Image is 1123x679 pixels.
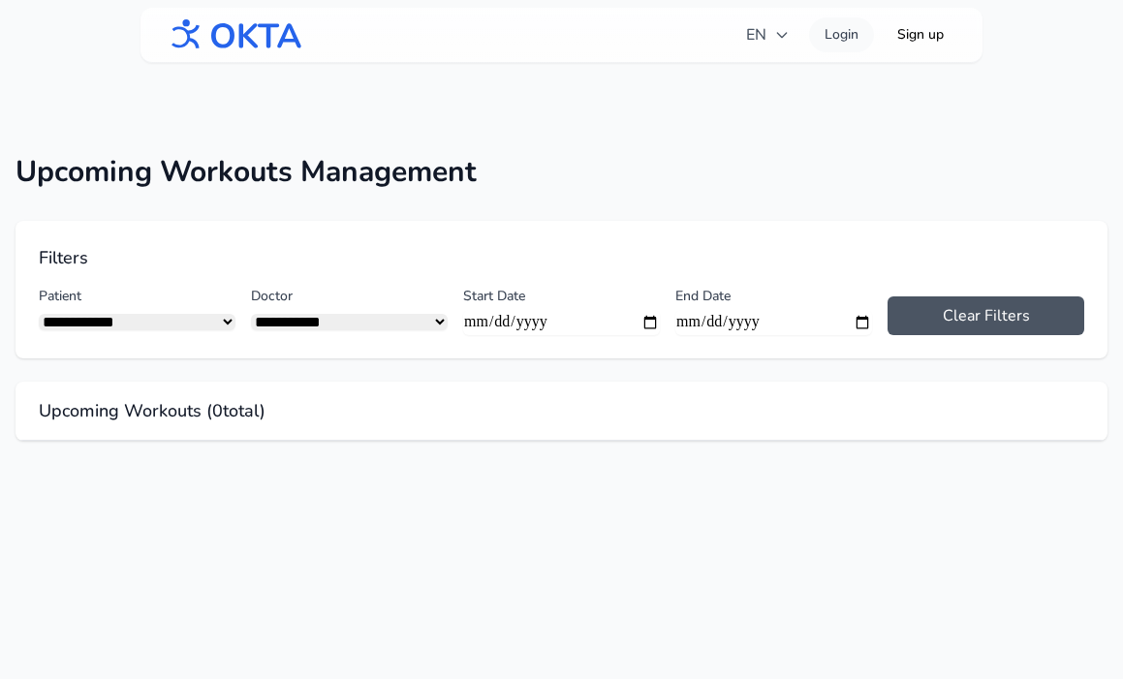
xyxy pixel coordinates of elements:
[675,287,872,306] label: End Date
[39,287,235,306] label: Patient
[746,23,790,46] span: EN
[888,296,1084,335] button: Clear Filters
[251,287,448,306] label: Doctor
[809,17,874,52] a: Login
[882,17,959,52] a: Sign up
[734,15,801,54] button: EN
[16,155,1107,190] h1: Upcoming Workouts Management
[39,244,1084,271] h2: Filters
[463,287,660,306] label: Start Date
[164,10,303,60] img: OKTA logo
[39,397,1084,424] h2: Upcoming Workouts ( 0 total)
